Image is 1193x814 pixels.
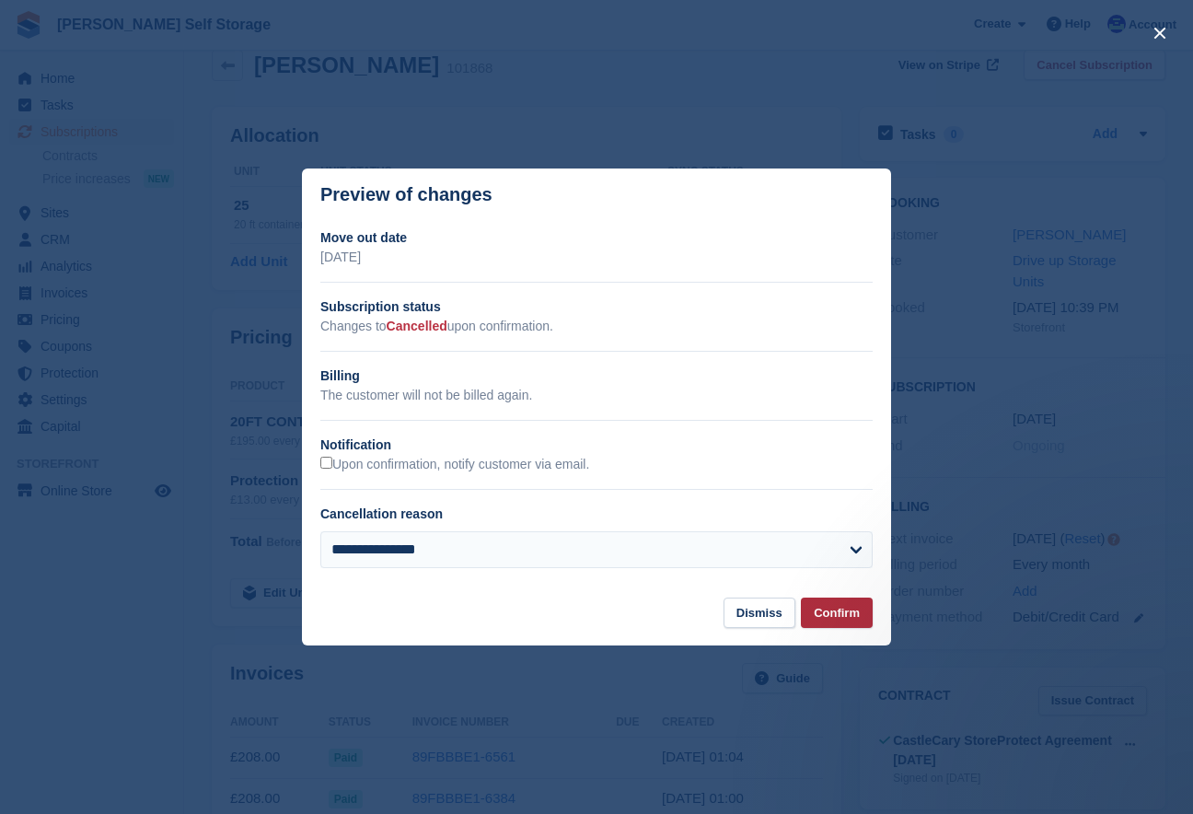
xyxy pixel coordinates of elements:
[1145,18,1175,48] button: close
[320,386,873,405] p: The customer will not be billed again.
[320,317,873,336] p: Changes to upon confirmation.
[320,457,589,473] label: Upon confirmation, notify customer via email.
[320,297,873,317] h2: Subscription status
[320,457,332,469] input: Upon confirmation, notify customer via email.
[320,366,873,386] h2: Billing
[320,436,873,455] h2: Notification
[320,506,443,521] label: Cancellation reason
[724,598,795,628] button: Dismiss
[320,184,492,205] p: Preview of changes
[387,319,447,333] span: Cancelled
[320,248,873,267] p: [DATE]
[320,228,873,248] h2: Move out date
[801,598,873,628] button: Confirm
